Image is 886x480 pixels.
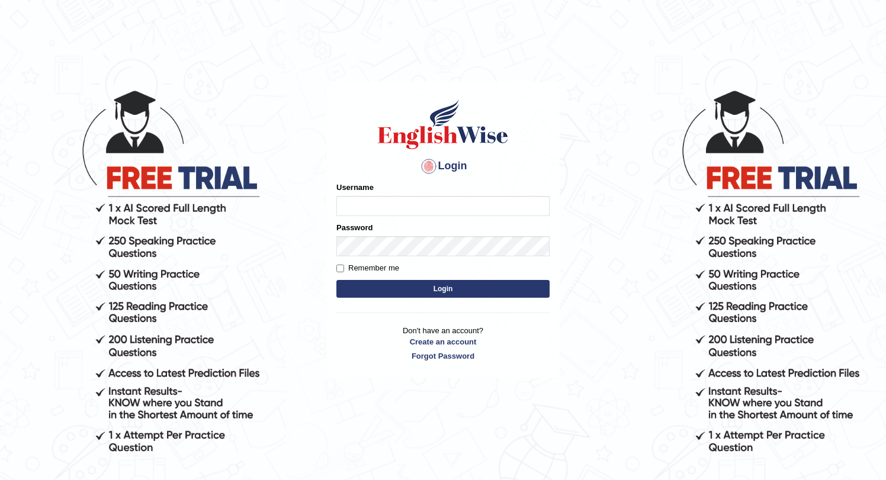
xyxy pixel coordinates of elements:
a: Create an account [336,336,550,347]
img: Logo of English Wise sign in for intelligent practice with AI [375,98,511,151]
a: Forgot Password [336,350,550,362]
label: Username [336,182,374,193]
h4: Login [336,157,550,176]
button: Login [336,280,550,298]
label: Password [336,222,373,233]
label: Remember me [336,262,399,274]
p: Don't have an account? [336,325,550,362]
input: Remember me [336,265,344,272]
